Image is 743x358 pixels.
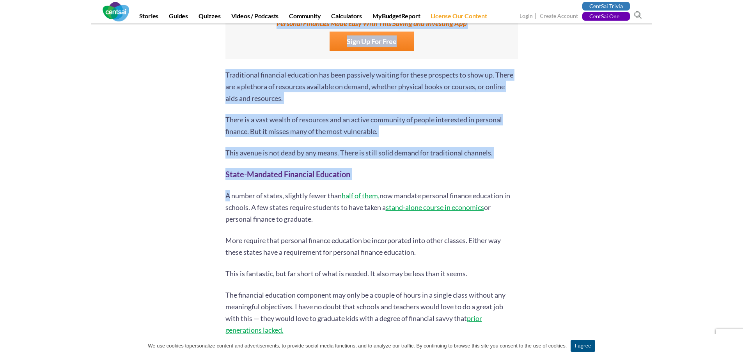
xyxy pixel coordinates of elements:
[540,12,578,21] a: Create Account
[426,12,491,23] a: License Our Content
[103,2,129,21] img: CentSai
[368,12,425,23] a: MyBudgetReport
[520,12,533,21] a: Login
[189,343,413,349] u: personalize content and advertisements, to provide social media functions, and to analyze our tra...
[386,203,484,212] a: stand-alone course in economics
[225,169,350,179] b: State-Mandated Financial Education
[571,340,595,352] a: I agree
[227,12,284,23] a: Videos / Podcasts
[225,148,493,157] span: This avenue is not dead by any means. There is still solid demand for traditional channels.
[326,12,367,23] a: Calculators
[225,71,513,102] span: Traditional financial education has been passively waiting for these prospects to show up. There ...
[582,2,630,11] a: CentSai Trivia
[225,291,505,334] span: The financial education component may only be a couple of hours in a single class without any mea...
[729,342,737,350] a: I agree
[534,12,539,21] span: |
[135,12,163,23] a: Stories
[582,12,630,21] a: CentSai One
[164,12,193,23] a: Guides
[225,236,501,256] span: More require that personal finance education be incorporated into other classes. Either way these...
[148,342,567,350] span: We use cookies to . By continuing to browse this site you consent to the use of cookies.
[284,12,325,23] a: Community
[342,191,379,200] a: half of them,
[225,191,510,223] span: A number of states, slightly fewer than now mandate personal finance education in schools. A few ...
[330,32,414,51] a: Sign Up For Free
[225,115,502,136] span: There is a vast wealth of resources and an active community of people interested in personal fina...
[225,269,467,278] span: This is fantastic, but far short of what is needed. It also may be less than it seems.
[194,12,225,23] a: Quizzes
